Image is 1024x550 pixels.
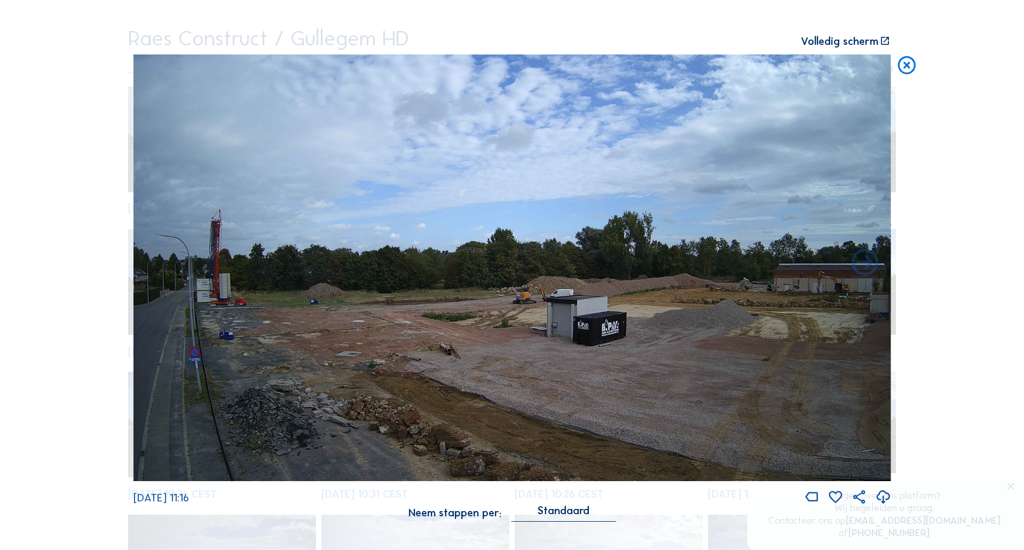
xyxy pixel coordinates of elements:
[133,54,891,481] img: Image
[538,506,589,515] div: Standaard
[133,491,189,504] span: [DATE] 11:16
[801,36,878,46] div: Volledig scherm
[511,506,616,521] div: Standaard
[849,247,881,279] i: Back
[408,507,501,518] div: Neem stappen per:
